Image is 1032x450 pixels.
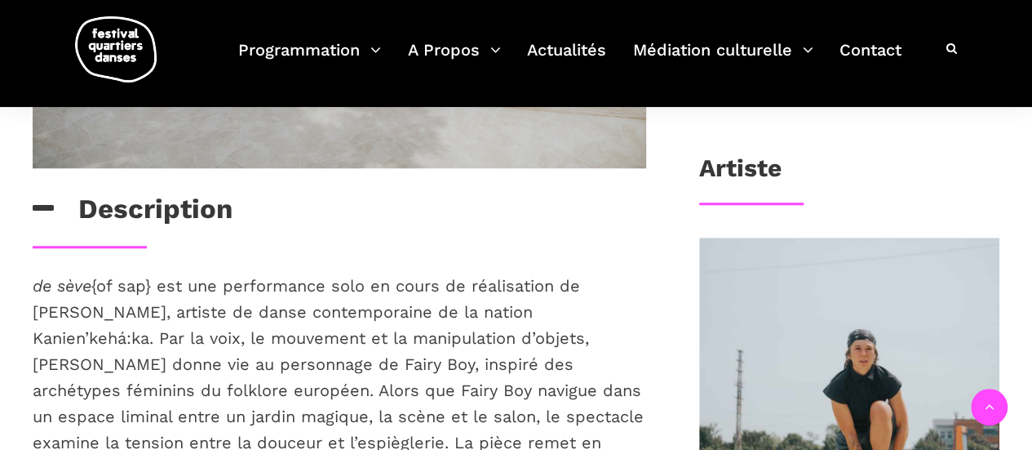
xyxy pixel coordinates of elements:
a: Contact [839,36,901,84]
img: logo-fqd-med [75,16,157,82]
h3: Artiste [699,154,782,194]
a: Programmation [238,36,381,84]
em: de sève [33,276,91,296]
h3: Description [33,193,233,234]
a: A Propos [408,36,501,84]
a: Actualités [527,36,606,84]
a: Médiation culturelle [633,36,813,84]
